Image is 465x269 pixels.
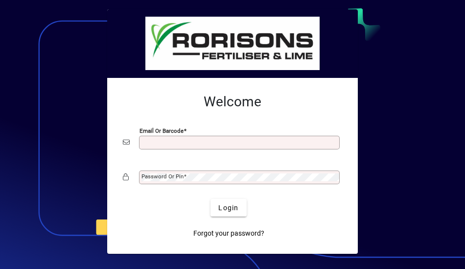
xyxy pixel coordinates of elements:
button: Login [210,199,246,217]
span: Forgot your password? [193,228,264,239]
a: Forgot your password? [189,224,268,242]
mat-label: Password or Pin [141,173,184,180]
mat-label: Email or Barcode [139,127,184,134]
h2: Welcome [123,94,342,110]
span: Login [218,203,238,213]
